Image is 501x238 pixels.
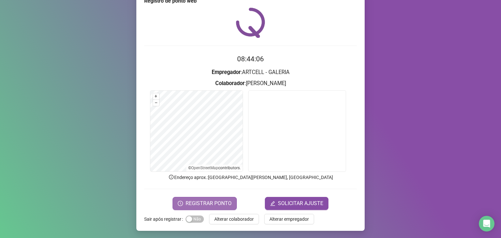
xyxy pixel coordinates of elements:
[236,7,265,38] img: QRPoint
[278,200,323,207] span: SOLICITAR AJUSTE
[212,69,241,75] strong: Empregador
[209,214,259,224] button: Alterar colaborador
[214,216,254,223] span: Alterar colaborador
[168,174,174,180] span: info-circle
[144,68,357,77] h3: : ARTCELL - GALERIA
[144,214,186,224] label: Sair após registrar
[144,79,357,88] h3: : [PERSON_NAME]
[173,197,237,210] button: REGISTRAR PONTO
[144,174,357,181] p: Endereço aprox. : [GEOGRAPHIC_DATA][PERSON_NAME], [GEOGRAPHIC_DATA]
[153,93,159,99] button: +
[186,200,232,207] span: REGISTRAR PONTO
[153,100,159,106] button: –
[265,197,328,210] button: editSOLICITAR AJUSTE
[215,80,245,86] strong: Colaborador
[269,216,309,223] span: Alterar empregador
[237,55,264,63] time: 08:44:06
[188,166,241,170] li: © contributors.
[178,201,183,206] span: clock-circle
[479,216,494,231] div: Open Intercom Messenger
[191,166,218,170] a: OpenStreetMap
[270,201,275,206] span: edit
[264,214,314,224] button: Alterar empregador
